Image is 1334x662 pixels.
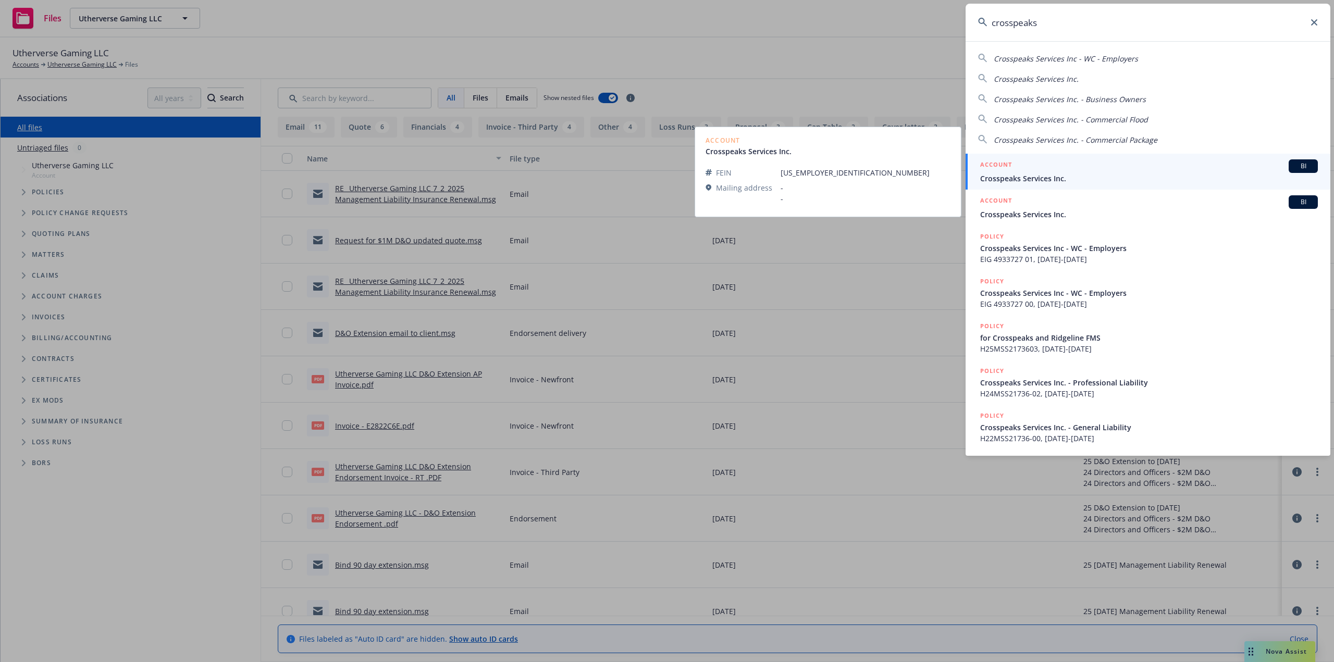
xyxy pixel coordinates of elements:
h5: POLICY [980,276,1004,286]
a: POLICYCrosspeaks Services Inc - WC - EmployersEIG 4933727 00, [DATE]-[DATE] [966,270,1330,315]
span: Crosspeaks Services Inc. [980,173,1318,184]
h5: ACCOUNT [980,195,1012,208]
span: H24MSS21736-02, [DATE]-[DATE] [980,388,1318,399]
span: Crosspeaks Services Inc. - Professional Liability [980,377,1318,388]
h5: POLICY [980,231,1004,242]
input: Search... [966,4,1330,41]
h5: POLICY [980,321,1004,331]
span: H22MSS21736-00, [DATE]-[DATE] [980,433,1318,444]
h5: ACCOUNT [980,159,1012,172]
a: POLICYCrosspeaks Services Inc. - Professional LiabilityH24MSS21736-02, [DATE]-[DATE] [966,360,1330,405]
span: BI [1293,161,1314,171]
span: Crosspeaks Services Inc. [980,209,1318,220]
span: BI [1293,197,1314,207]
span: Crosspeaks Services Inc. [994,74,1079,84]
span: Crosspeaks Services Inc - WC - Employers [980,288,1318,298]
span: Crosspeaks Services Inc. - Commercial Flood [994,115,1148,124]
span: Crosspeaks Services Inc - WC - Employers [980,243,1318,254]
span: EIG 4933727 01, [DATE]-[DATE] [980,254,1318,265]
h5: POLICY [980,410,1004,421]
a: ACCOUNTBICrosspeaks Services Inc. [966,154,1330,190]
span: EIG 4933727 00, [DATE]-[DATE] [980,298,1318,309]
a: POLICYCrosspeaks Services Inc. - General LiabilityH22MSS21736-00, [DATE]-[DATE] [966,405,1330,449]
span: H25MSS2173603, [DATE]-[DATE] [980,343,1318,354]
span: for Crosspeaks and Ridgeline FMS [980,332,1318,343]
span: Crosspeaks Services Inc - WC - Employers [994,54,1138,64]
a: POLICYfor Crosspeaks and Ridgeline FMSH25MSS2173603, [DATE]-[DATE] [966,315,1330,360]
span: Crosspeaks Services Inc. - General Liability [980,422,1318,433]
a: ACCOUNTBICrosspeaks Services Inc. [966,190,1330,226]
a: POLICYCrosspeaks Services Inc - WC - EmployersEIG 4933727 01, [DATE]-[DATE] [966,226,1330,270]
h5: POLICY [980,366,1004,376]
span: Crosspeaks Services Inc. - Business Owners [994,94,1146,104]
span: Crosspeaks Services Inc. - Commercial Package [994,135,1157,145]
